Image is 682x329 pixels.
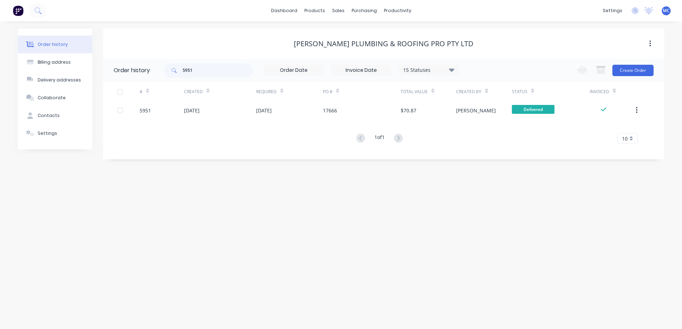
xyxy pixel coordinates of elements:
[183,63,253,78] input: Search...
[612,65,654,76] button: Create Order
[294,39,473,48] div: [PERSON_NAME] PLUMBING & ROOFING PRO PTY LTD
[18,89,92,107] button: Collaborate
[331,65,391,76] input: Invoice Date
[18,53,92,71] button: Billing address
[590,82,634,101] div: Invoiced
[512,105,554,114] span: Delivered
[140,107,151,114] div: 5951
[13,5,23,16] img: Factory
[323,107,337,114] div: 17666
[456,82,511,101] div: Created By
[38,112,60,119] div: Contacts
[114,66,150,75] div: Order history
[374,133,385,144] div: 1 of 1
[184,82,256,101] div: Created
[140,89,142,95] div: #
[184,89,203,95] div: Created
[401,89,428,95] div: Total Value
[38,130,57,137] div: Settings
[267,5,301,16] a: dashboard
[622,135,628,142] span: 10
[256,89,277,95] div: Required
[663,7,670,14] span: MC
[590,89,609,95] div: Invoiced
[348,5,380,16] div: purchasing
[18,71,92,89] button: Delivery addresses
[38,95,66,101] div: Collaborate
[329,5,348,16] div: sales
[456,89,481,95] div: Created By
[256,107,272,114] div: [DATE]
[512,82,590,101] div: Status
[18,107,92,124] button: Contacts
[399,66,459,74] div: 15 Statuses
[140,82,184,101] div: #
[264,65,324,76] input: Order Date
[512,89,527,95] div: Status
[38,59,71,65] div: Billing address
[256,82,323,101] div: Required
[301,5,329,16] div: products
[380,5,415,16] div: productivity
[38,77,81,83] div: Delivery addresses
[38,41,68,48] div: Order history
[18,124,92,142] button: Settings
[401,82,456,101] div: Total Value
[323,89,332,95] div: PO #
[18,36,92,53] button: Order history
[401,107,416,114] div: $70.87
[184,107,200,114] div: [DATE]
[323,82,401,101] div: PO #
[599,5,626,16] div: settings
[456,107,496,114] div: [PERSON_NAME]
